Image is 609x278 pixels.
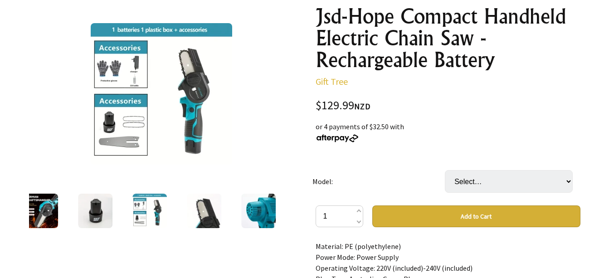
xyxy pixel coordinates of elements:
[132,194,167,228] img: Jsd-Hope Compact Handheld Electric Chain Saw - Rechargeable Battery
[316,134,359,142] img: Afterpay
[24,194,58,228] img: Jsd-Hope Compact Handheld Electric Chain Saw - Rechargeable Battery
[372,205,580,227] button: Add to Cart
[316,5,580,71] h1: Jsd-Hope Compact Handheld Electric Chain Saw - Rechargeable Battery
[354,101,370,112] span: NZD
[241,194,276,228] img: Jsd-Hope Compact Handheld Electric Chain Saw - Rechargeable Battery
[187,194,221,228] img: Jsd-Hope Compact Handheld Electric Chain Saw - Rechargeable Battery
[316,100,580,112] div: $129.99
[316,76,348,87] a: Gift Tree
[312,157,445,205] td: Model:
[316,121,580,143] div: or 4 payments of $32.50 with
[78,194,112,228] img: Jsd-Hope Compact Handheld Electric Chain Saw - Rechargeable Battery
[91,23,232,165] img: Jsd-Hope Compact Handheld Electric Chain Saw - Rechargeable Battery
